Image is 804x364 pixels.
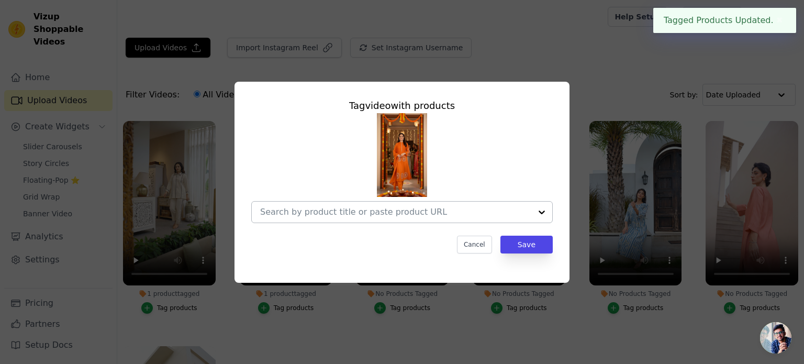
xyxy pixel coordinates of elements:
[653,8,796,33] div: Tagged Products Updated.
[500,236,553,253] button: Save
[774,14,786,27] button: Close
[251,98,553,113] div: Tag video with products
[377,113,427,197] img: tn-1b947cce07dd4b468e5cb7ac5a28e32b.png
[457,236,492,253] button: Cancel
[260,207,531,217] input: Search by product title or paste product URL
[760,322,791,354] div: Open chat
